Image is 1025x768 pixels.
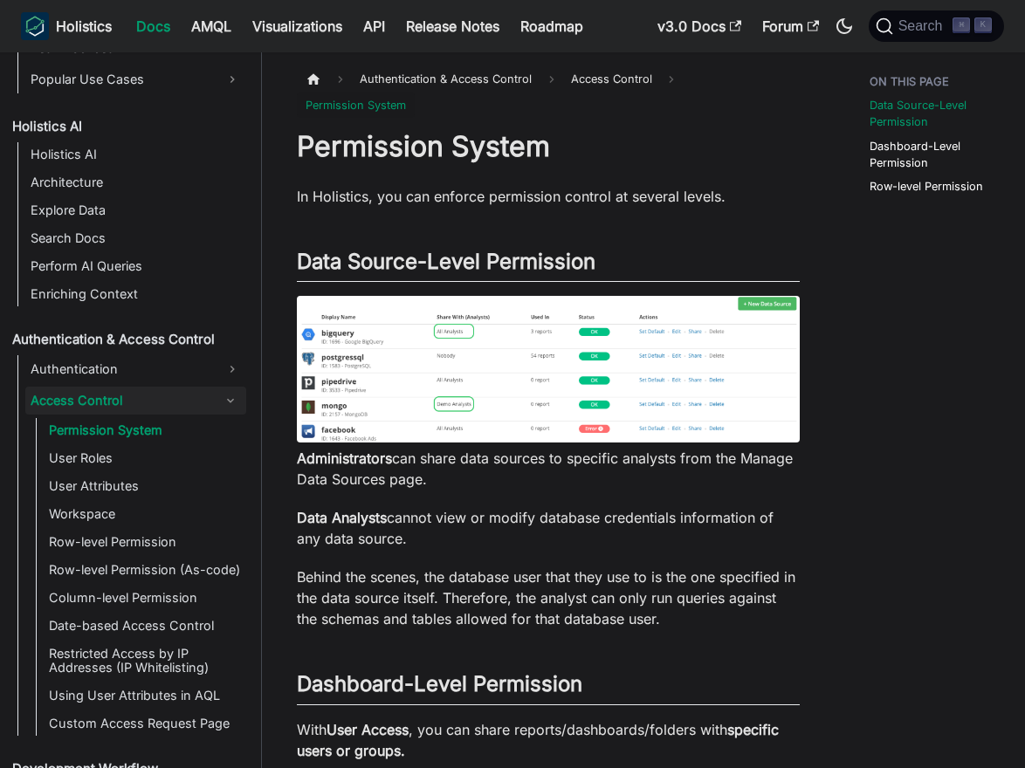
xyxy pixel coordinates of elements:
[7,327,246,352] a: Authentication & Access Control
[25,170,246,195] a: Architecture
[870,178,983,195] a: Row-level Permission
[25,142,246,167] a: Holistics AI
[510,12,594,40] a: Roadmap
[297,448,800,490] p: can share data sources to specific analysts from the Manage Data Sources page.
[44,446,246,470] a: User Roles
[56,16,112,37] b: Holistics
[44,683,246,708] a: Using User Attributes in AQL
[893,18,953,34] span: Search
[297,507,800,549] p: cannot view or modify database credentials information of any data source.
[25,282,246,306] a: Enriching Context
[396,12,510,40] a: Release Notes
[297,66,330,92] a: Home page
[25,198,246,223] a: Explore Data
[126,12,181,40] a: Docs
[25,387,215,415] a: Access Control
[44,558,246,582] a: Row-level Permission (As-code)
[44,474,246,498] a: User Attributes
[25,355,246,383] a: Authentication
[327,721,409,738] strong: User Access
[21,12,49,40] img: Holistics
[297,721,779,759] strong: specific users or groups.
[297,719,800,761] p: With , you can share reports/dashboards/folders with
[351,66,540,92] span: Authentication & Access Control
[297,66,800,118] nav: Breadcrumbs
[21,12,112,40] a: HolisticsHolistics
[297,186,800,207] p: In Holistics, you can enforce permission control at several levels.
[752,12,829,40] a: Forum
[297,92,415,117] span: Permission System
[870,138,998,171] a: Dashboard-Level Permission
[242,12,353,40] a: Visualizations
[571,72,652,86] span: Access Control
[25,254,246,278] a: Perform AI Queries
[974,17,992,33] kbd: K
[44,418,246,442] a: Permission System
[870,97,998,130] a: Data Source-Level Permission
[25,226,246,250] a: Search Docs
[44,530,246,554] a: Row-level Permission
[647,12,752,40] a: v3.0 Docs
[44,502,246,526] a: Workspace
[44,614,246,638] a: Date-based Access Control
[297,671,800,704] h2: Dashboard-Level Permission
[181,12,242,40] a: AMQL
[215,387,246,415] button: Collapse sidebar category 'Access Control'
[7,114,246,139] a: Holistics AI
[297,449,392,467] strong: Administrators
[297,566,800,629] p: Behind the scenes, the database user that they use to is the one specified in the data source its...
[297,249,800,282] h2: Data Source-Level Permission
[869,10,1004,42] button: Search (Command+K)
[44,641,246,680] a: Restricted Access by IP Addresses (IP Whitelisting)
[25,65,246,93] a: Popular Use Cases
[44,586,246,610] a: Column-level Permission
[830,12,858,40] button: Switch between dark and light mode (currently dark mode)
[44,711,246,736] a: Custom Access Request Page
[353,12,396,40] a: API
[297,129,800,164] h1: Permission System
[562,66,661,92] a: Access Control
[297,509,387,526] strong: Data Analysts
[953,17,970,33] kbd: ⌘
